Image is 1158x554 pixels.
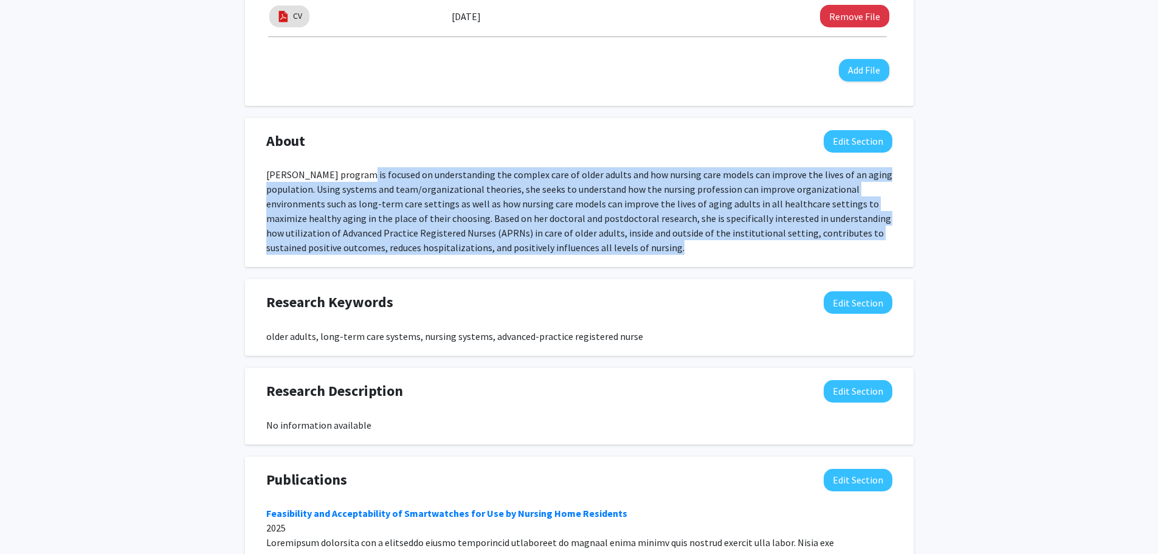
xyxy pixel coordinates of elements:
[824,130,892,153] button: Edit About
[824,380,892,403] button: Edit Research Description
[266,507,627,519] a: Feasibility and Acceptability of Smartwatches for Use by Nursing Home Residents
[266,380,403,402] span: Research Description
[824,469,892,491] button: Edit Publications
[839,59,889,81] button: Add File
[824,291,892,314] button: Edit Research Keywords
[266,291,393,313] span: Research Keywords
[266,167,892,255] div: [PERSON_NAME] program is focused on understanding the complex care of older adults and how nursin...
[293,10,302,23] a: CV
[277,10,290,23] img: pdf_icon.png
[9,499,52,545] iframe: Chat
[266,469,347,491] span: Publications
[266,130,305,152] span: About
[820,5,889,27] button: Remove CV File
[266,329,892,344] div: older adults, long-term care systems, nursing systems, advanced-practice registered nurse
[452,6,481,27] label: [DATE]
[266,418,892,432] div: No information available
